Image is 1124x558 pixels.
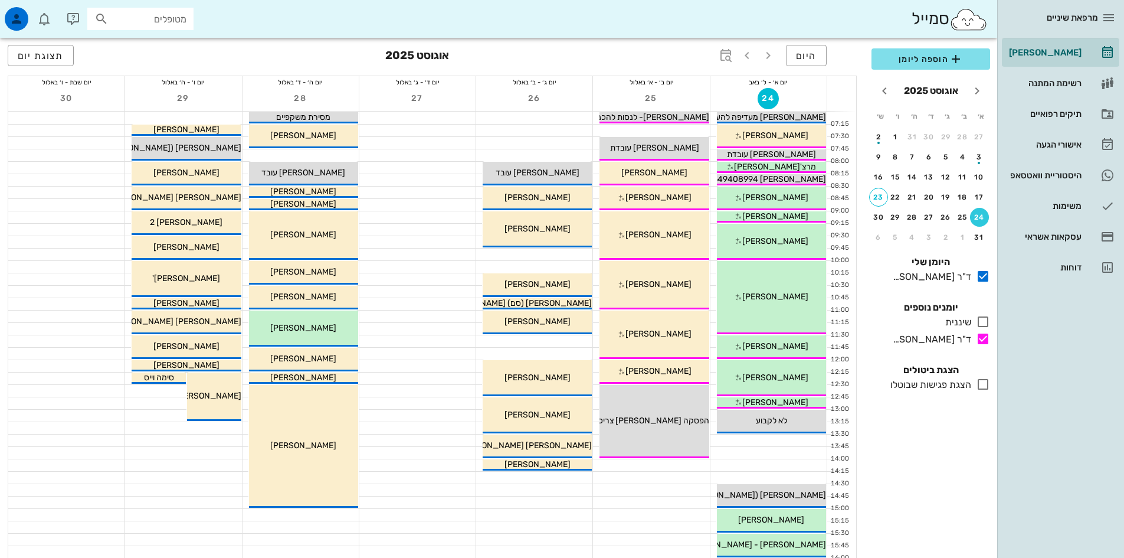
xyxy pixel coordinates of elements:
[656,174,826,184] span: [PERSON_NAME] 0549408994.- אישרה הגעה
[504,279,571,289] span: [PERSON_NAME]
[827,280,851,291] div: 10:30
[953,168,972,187] button: 11
[869,168,888,187] button: 16
[903,173,922,181] div: 14
[758,93,779,103] span: 24
[903,153,922,161] div: 7
[941,315,971,329] div: שיננית
[261,168,345,178] span: [PERSON_NAME] עובד
[869,128,888,146] button: 2
[888,270,971,284] div: ד"ר [PERSON_NAME]
[359,76,476,88] div: יום ד׳ - ג׳ באלול
[936,233,955,242] div: 2
[827,429,851,439] div: 13:30
[906,106,922,126] th: ה׳
[903,188,922,207] button: 21
[827,318,851,328] div: 11:15
[871,255,990,269] h4: היומן שלי
[593,76,709,88] div: יום ב׳ - א׳ באלול
[920,168,939,187] button: 13
[18,50,64,61] span: תצוגת יום
[869,173,888,181] div: 16
[407,93,428,103] span: 27
[270,199,336,209] span: [PERSON_NAME]
[886,208,905,227] button: 29
[953,148,972,167] button: 4
[920,193,939,201] div: 20
[970,233,989,242] div: 31
[290,93,311,103] span: 28
[827,132,851,142] div: 07:30
[738,515,804,525] span: [PERSON_NAME]
[920,208,939,227] button: 27
[827,231,851,241] div: 09:30
[544,416,709,426] span: הפסקה [PERSON_NAME] צריכה לצאת ב 12:30
[970,133,989,141] div: 27
[970,153,989,161] div: 3
[899,79,963,103] button: אוגוסט 2025
[8,45,74,66] button: תצוגת יום
[243,76,359,88] div: יום ה׳ - ד׳ באלול
[903,208,922,227] button: 28
[970,208,989,227] button: 24
[742,341,808,351] span: [PERSON_NAME]
[504,373,571,383] span: [PERSON_NAME]
[641,93,662,103] span: 25
[625,329,692,339] span: [PERSON_NAME]
[966,80,988,102] button: חודש שעבר
[920,188,939,207] button: 20
[949,8,988,31] img: SmileCloud logo
[923,106,938,126] th: ד׳
[903,193,922,201] div: 21
[710,76,827,88] div: יום א׳ - ל׳ באב
[936,153,955,161] div: 5
[504,224,571,234] span: [PERSON_NAME]
[870,193,887,201] div: 23
[1002,100,1119,128] a: תיקים רפואיים
[869,153,888,161] div: 9
[1002,38,1119,67] a: [PERSON_NAME]
[827,330,851,340] div: 11:30
[869,213,888,221] div: 30
[886,133,905,141] div: 1
[920,213,939,221] div: 27
[881,52,981,66] span: הוספה ליומן
[827,504,851,514] div: 15:00
[504,316,571,327] span: [PERSON_NAME]
[290,88,311,109] button: 28
[871,301,990,315] h4: יומנים נוספים
[827,268,851,278] div: 10:15
[1047,12,1098,23] span: מרפאת שיניים
[953,233,972,242] div: 1
[270,323,336,333] span: [PERSON_NAME]
[270,267,336,277] span: [PERSON_NAME]
[504,410,571,420] span: [PERSON_NAME]
[936,128,955,146] button: 29
[742,373,808,383] span: [PERSON_NAME]
[276,112,330,122] span: מסירת משקפיים
[1002,253,1119,282] a: דוחות
[827,305,851,315] div: 11:00
[827,169,851,179] div: 08:15
[936,148,955,167] button: 5
[153,360,219,370] span: [PERSON_NAME]
[610,143,699,153] span: [PERSON_NAME] עובדת
[869,148,888,167] button: 9
[936,213,955,221] div: 26
[35,9,42,17] span: תג
[742,130,808,141] span: [PERSON_NAME]
[686,540,826,550] span: [PERSON_NAME] - [PERSON_NAME]
[903,228,922,247] button: 4
[742,211,808,221] span: [PERSON_NAME]
[827,144,851,154] div: 07:45
[496,168,579,178] span: [PERSON_NAME] עובד
[270,373,336,383] span: [PERSON_NAME]
[827,380,851,390] div: 12:30
[953,228,972,247] button: 1
[889,106,905,126] th: ו׳
[974,106,989,126] th: א׳
[827,392,851,402] div: 12:45
[440,298,592,308] span: [PERSON_NAME] (סם) [PERSON_NAME]
[886,188,905,207] button: 22
[1002,223,1119,251] a: עסקאות אשראי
